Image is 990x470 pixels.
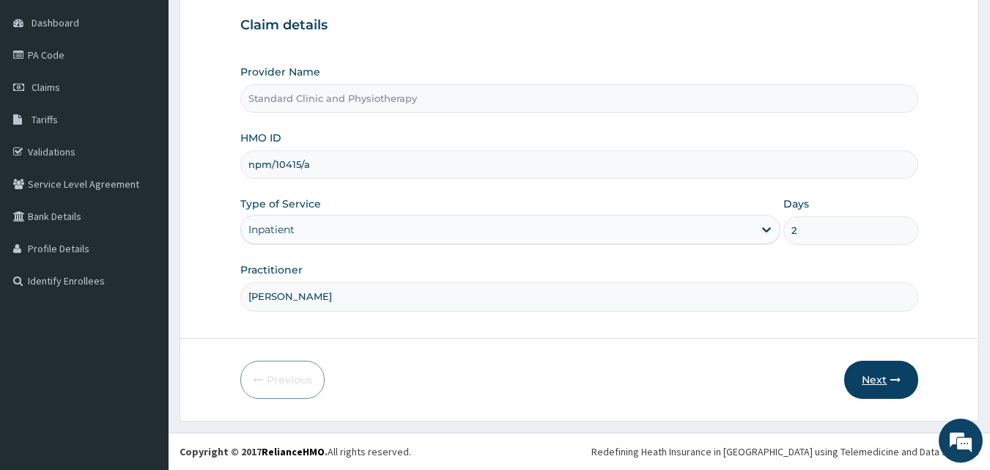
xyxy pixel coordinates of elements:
[240,7,276,43] div: Minimize live chat window
[591,444,979,459] div: Redefining Heath Insurance in [GEOGRAPHIC_DATA] using Telemedicine and Data Science!
[240,361,325,399] button: Previous
[85,142,202,290] span: We're online!
[27,73,59,110] img: d_794563401_company_1708531726252_794563401
[262,445,325,458] a: RelianceHMO
[240,282,919,311] input: Enter Name
[240,65,320,79] label: Provider Name
[32,81,60,94] span: Claims
[240,197,321,211] label: Type of Service
[844,361,918,399] button: Next
[240,150,919,179] input: Enter HMO ID
[240,262,303,277] label: Practitioner
[32,113,58,126] span: Tariffs
[248,222,295,237] div: Inpatient
[240,18,919,34] h3: Claim details
[76,82,246,101] div: Chat with us now
[783,197,809,211] label: Days
[180,445,328,458] strong: Copyright © 2017 .
[7,314,279,365] textarea: Type your message and hit 'Enter'
[240,131,281,145] label: HMO ID
[169,433,990,470] footer: All rights reserved.
[32,16,79,29] span: Dashboard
